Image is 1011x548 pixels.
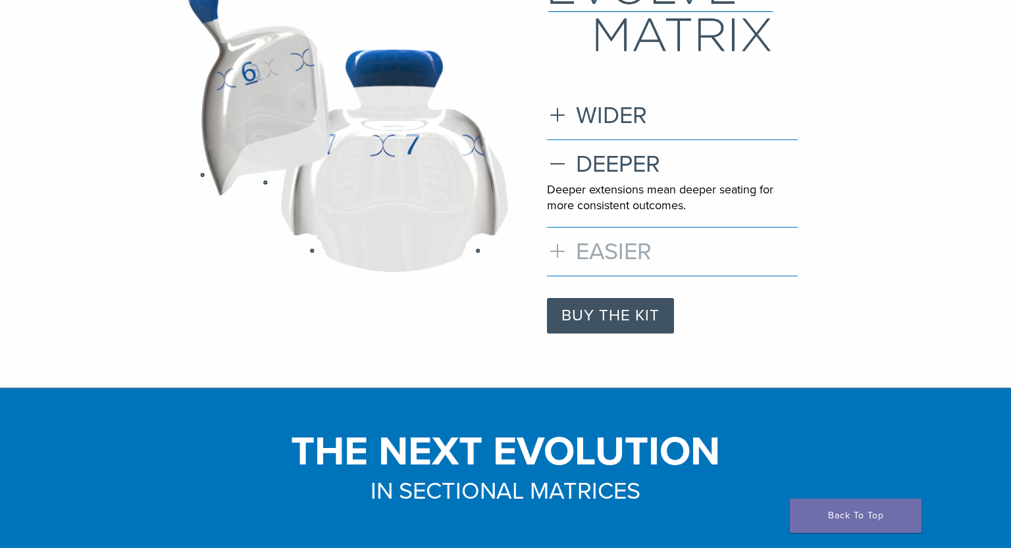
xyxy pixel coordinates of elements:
a: Back To Top [790,499,921,533]
h1: THE NEXT EVOLUTION [32,436,979,468]
a: BUY THE KIT [547,298,674,334]
p: Deeper extensions mean deeper seating for more consistent outcomes. [547,182,798,213]
h3: EASIER [547,237,798,266]
h3: DEEPER [547,150,798,178]
h3: IN SECTIONAL MATRICES [32,476,979,507]
h3: WIDER [547,101,798,130]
